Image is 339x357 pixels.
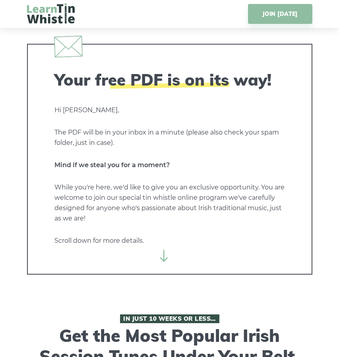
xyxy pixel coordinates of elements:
p: Hi [PERSON_NAME], [54,105,285,115]
p: The PDF will be in your inbox in a minute (please also check your spam folder, just in case). [54,127,285,148]
h2: Your free PDF is on its way! [54,70,285,89]
span: In Just 10 Weeks or Less… [120,314,219,323]
strong: Mind if we steal you for a moment? [54,161,170,169]
p: While you're here, we'd like to give you an exclusive opportunity. You are welcome to join our sp... [54,182,285,224]
img: LearnTinWhistle.com [27,3,75,23]
a: JOIN [DATE] [248,4,312,24]
img: envelope.svg [54,36,83,57]
p: Scroll down for more details. [54,236,285,246]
